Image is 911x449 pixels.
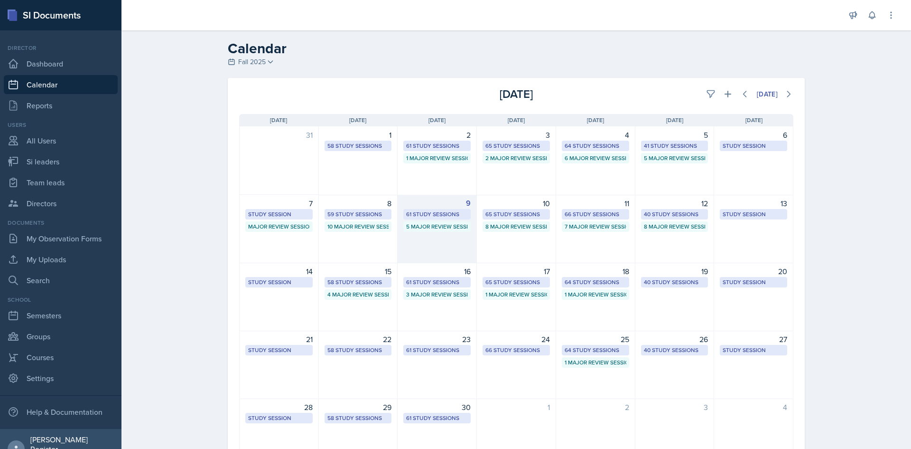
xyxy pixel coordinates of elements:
[403,266,471,277] div: 16
[248,210,310,219] div: Study Session
[565,290,626,299] div: 1 Major Review Session
[565,154,626,162] div: 6 Major Review Sessions
[644,346,706,354] div: 40 Study Sessions
[325,266,392,277] div: 15
[403,198,471,209] div: 9
[562,401,629,413] div: 2
[4,369,118,388] a: Settings
[4,152,118,171] a: Si leaders
[483,129,550,141] div: 3
[327,210,389,219] div: 59 Study Sessions
[403,129,471,141] div: 2
[4,173,118,192] a: Team leads
[4,327,118,346] a: Groups
[4,131,118,150] a: All Users
[245,266,313,277] div: 14
[325,334,392,345] div: 22
[403,401,471,413] div: 30
[483,401,550,413] div: 1
[327,346,389,354] div: 58 Study Sessions
[565,142,626,150] div: 64 Study Sessions
[485,154,547,162] div: 2 Major Review Sessions
[641,266,708,277] div: 19
[325,129,392,141] div: 1
[483,198,550,209] div: 10
[406,154,468,162] div: 1 Major Review Session
[4,348,118,367] a: Courses
[565,210,626,219] div: 66 Study Sessions
[644,222,706,231] div: 8 Major Review Sessions
[565,278,626,287] div: 64 Study Sessions
[720,266,787,277] div: 20
[406,210,468,219] div: 61 Study Sessions
[327,142,389,150] div: 58 Study Sessions
[565,346,626,354] div: 64 Study Sessions
[406,346,468,354] div: 61 Study Sessions
[641,334,708,345] div: 26
[587,116,604,124] span: [DATE]
[245,401,313,413] div: 28
[4,229,118,248] a: My Observation Forms
[723,210,784,219] div: Study Session
[4,250,118,269] a: My Uploads
[349,116,366,124] span: [DATE]
[751,86,784,102] button: [DATE]
[248,346,310,354] div: Study Session
[4,96,118,115] a: Reports
[428,116,446,124] span: [DATE]
[327,290,389,299] div: 4 Major Review Sessions
[723,346,784,354] div: Study Session
[4,75,118,94] a: Calendar
[565,358,626,367] div: 1 Major Review Session
[483,334,550,345] div: 24
[641,129,708,141] div: 5
[245,129,313,141] div: 31
[485,222,547,231] div: 8 Major Review Sessions
[245,198,313,209] div: 7
[228,40,805,57] h2: Calendar
[4,44,118,52] div: Director
[641,198,708,209] div: 12
[4,121,118,129] div: Users
[406,414,468,422] div: 61 Study Sessions
[403,334,471,345] div: 23
[406,278,468,287] div: 61 Study Sessions
[325,401,392,413] div: 29
[485,210,547,219] div: 65 Study Sessions
[562,334,629,345] div: 25
[4,219,118,227] div: Documents
[644,142,706,150] div: 41 Study Sessions
[248,222,310,231] div: Major Review Session
[562,198,629,209] div: 11
[485,278,547,287] div: 65 Study Sessions
[562,266,629,277] div: 18
[485,346,547,354] div: 66 Study Sessions
[644,210,706,219] div: 40 Study Sessions
[4,194,118,213] a: Directors
[644,278,706,287] div: 40 Study Sessions
[485,142,547,150] div: 65 Study Sessions
[327,278,389,287] div: 58 Study Sessions
[424,86,608,103] div: [DATE]
[4,54,118,73] a: Dashboard
[327,414,389,422] div: 58 Study Sessions
[325,198,392,209] div: 8
[757,90,778,98] div: [DATE]
[406,222,468,231] div: 5 Major Review Sessions
[745,116,762,124] span: [DATE]
[406,290,468,299] div: 3 Major Review Sessions
[562,129,629,141] div: 4
[4,402,118,421] div: Help & Documentation
[720,129,787,141] div: 6
[720,334,787,345] div: 27
[483,266,550,277] div: 17
[245,334,313,345] div: 21
[565,222,626,231] div: 7 Major Review Sessions
[644,154,706,162] div: 5 Major Review Sessions
[248,278,310,287] div: Study Session
[641,401,708,413] div: 3
[4,296,118,304] div: School
[720,198,787,209] div: 13
[666,116,683,124] span: [DATE]
[248,414,310,422] div: Study Session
